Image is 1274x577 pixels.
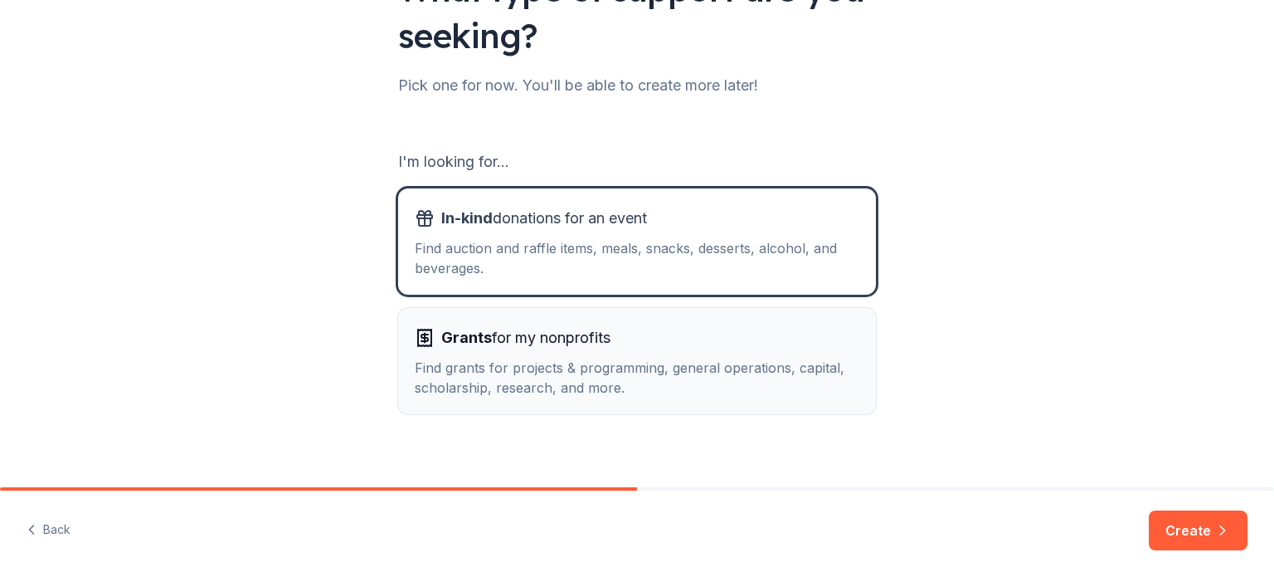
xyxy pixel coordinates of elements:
[27,513,71,548] button: Back
[415,358,859,398] div: Find grants for projects & programming, general operations, capital, scholarship, research, and m...
[1149,511,1247,550] button: Create
[398,188,876,295] button: In-kinddonations for an eventFind auction and raffle items, meals, snacks, desserts, alcohol, and...
[441,329,492,346] span: Grants
[398,149,876,175] div: I'm looking for...
[398,72,876,99] div: Pick one for now. You'll be able to create more later!
[441,325,610,351] span: for my nonprofits
[441,205,647,232] span: donations for an event
[441,209,493,227] span: In-kind
[398,308,876,414] button: Grantsfor my nonprofitsFind grants for projects & programming, general operations, capital, schol...
[415,238,859,278] div: Find auction and raffle items, meals, snacks, desserts, alcohol, and beverages.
